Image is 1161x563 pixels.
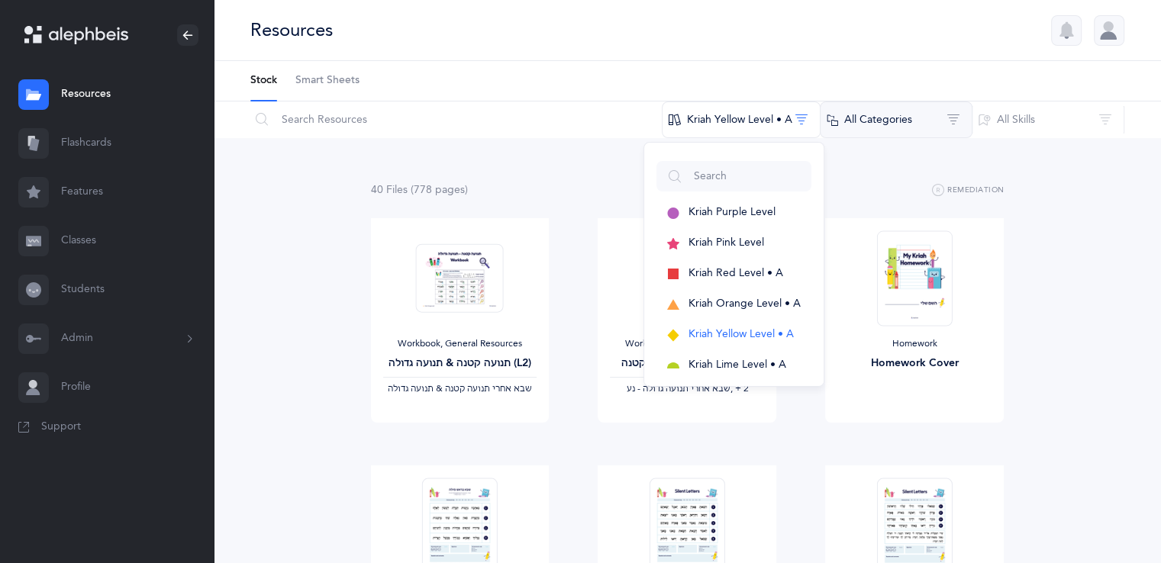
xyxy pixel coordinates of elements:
[388,383,532,394] span: ‫שבא אחרי תנועה קטנה & תנועה גדולה‬
[877,230,952,326] img: Homework-Cover-EN_thumbnail_1597602968.png
[411,184,468,196] span: (778 page )
[416,243,504,313] img: Tenuah_Gedolah.Ketana-Workbook-SB_thumbnail_1685245466.png
[460,184,465,196] span: s
[295,73,360,88] span: Smart Sheets
[820,101,972,138] button: All Categories
[932,182,1005,200] button: Remediation
[662,101,821,138] button: Kriah Yellow Level • A
[250,101,663,138] input: Search Resources
[689,359,786,371] span: Kriah Lime Level • A
[626,383,730,394] span: ‫שבא אחרי תנועה גדולה - נע‬
[656,320,811,350] button: Kriah Yellow Level • A
[656,161,811,191] input: Search
[689,298,801,310] span: Kriah Orange Level • A
[656,259,811,289] button: Kriah Red Level • A
[403,184,408,196] span: s
[383,338,537,350] div: Workbook, General Resources
[610,383,764,395] div: ‪, + 2‬
[656,228,811,259] button: Kriah Pink Level
[371,184,408,196] span: 40 File
[689,236,764,249] span: Kriah Pink Level
[689,328,794,340] span: Kriah Yellow Level • A
[250,18,333,43] div: Resources
[689,267,783,279] span: Kriah Red Level • A
[656,350,811,381] button: Kriah Lime Level • A
[610,355,764,372] div: תנועה גדולה-תנועה קטנה (L1)
[837,355,992,372] div: Homework Cover
[837,338,992,350] div: Homework
[972,101,1124,138] button: All Skills
[383,355,537,372] div: תנועה קטנה & תנועה גדולה (L2)
[610,338,764,350] div: Workbook, General Resources
[656,198,811,228] button: Kriah Purple Level
[689,206,776,218] span: Kriah Purple Level
[656,381,811,411] button: Kriah Green Level • A
[41,420,81,435] span: Support
[656,289,811,320] button: Kriah Orange Level • A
